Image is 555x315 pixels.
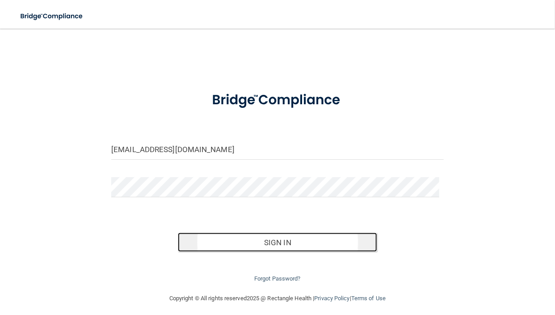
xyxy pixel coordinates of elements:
[254,275,301,282] a: Forgot Password?
[401,268,544,303] iframe: Drift Widget Chat Controller
[198,82,357,118] img: bridge_compliance_login_screen.278c3ca4.svg
[111,140,444,160] input: Email
[178,233,377,252] button: Sign In
[351,295,386,302] a: Terms of Use
[13,7,91,26] img: bridge_compliance_login_screen.278c3ca4.svg
[114,284,441,313] div: Copyright © All rights reserved 2025 @ Rectangle Health | |
[314,295,349,302] a: Privacy Policy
